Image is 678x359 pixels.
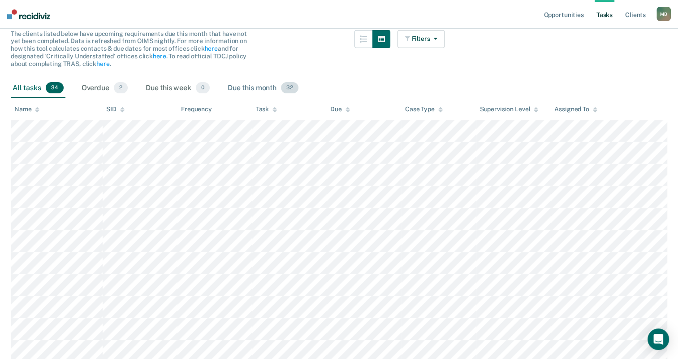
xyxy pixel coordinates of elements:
[256,105,277,113] div: Task
[7,9,50,19] img: Recidiviz
[181,105,212,113] div: Frequency
[656,7,671,21] button: MB
[397,30,445,48] button: Filters
[14,105,39,113] div: Name
[96,60,109,67] a: here
[106,105,125,113] div: SID
[226,79,300,98] div: Due this month32
[11,79,65,98] div: All tasks34
[196,82,210,94] span: 0
[405,105,443,113] div: Case Type
[153,53,166,60] a: here
[11,30,247,67] span: The clients listed below have upcoming requirements due this month that have not yet been complet...
[554,105,597,113] div: Assigned To
[656,7,671,21] div: M B
[80,79,130,98] div: Overdue2
[480,105,539,113] div: Supervision Level
[114,82,128,94] span: 2
[204,45,217,52] a: here
[46,82,64,94] span: 34
[144,79,212,98] div: Due this week0
[648,328,669,350] div: Open Intercom Messenger
[330,105,350,113] div: Due
[281,82,298,94] span: 32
